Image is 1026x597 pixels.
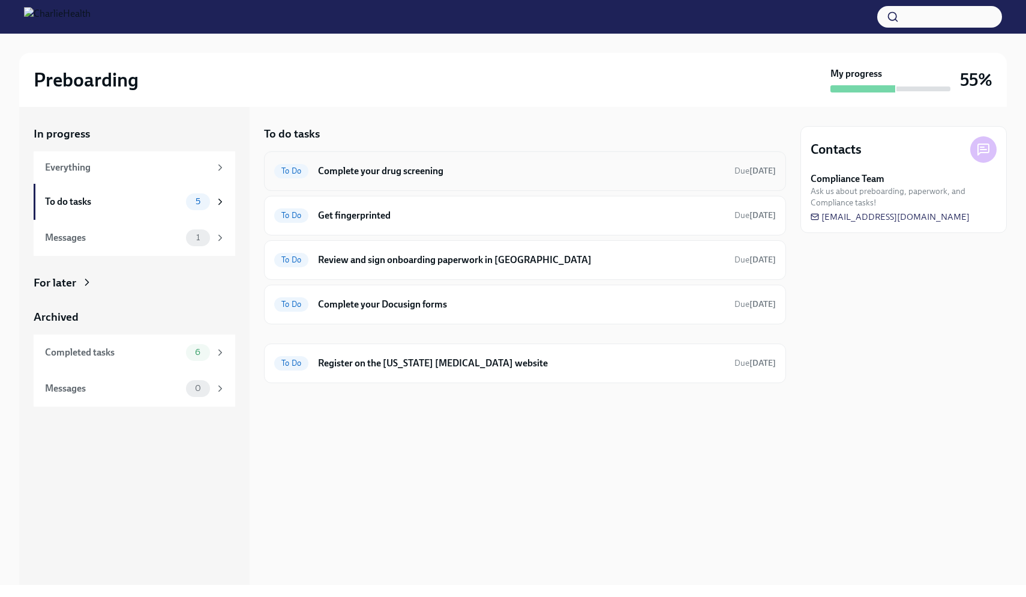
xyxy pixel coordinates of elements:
span: Due [734,299,776,309]
a: Everything [34,151,235,184]
span: Due [734,210,776,220]
a: Messages1 [34,220,235,256]
span: 5 [188,197,208,206]
a: To DoComplete your drug screeningDue[DATE] [274,162,776,181]
span: 1 [189,233,207,242]
span: August 23rd, 2025 08:00 [734,254,776,265]
a: Archived [34,309,235,325]
span: To Do [274,300,308,309]
strong: [DATE] [749,299,776,309]
span: 6 [188,348,208,357]
span: August 20th, 2025 08:00 [734,298,776,310]
a: To DoComplete your Docusign formsDue[DATE] [274,295,776,314]
strong: My progress [830,67,882,80]
div: Messages [45,382,181,395]
h3: 55% [960,69,992,91]
span: 0 [188,384,208,393]
strong: Compliance Team [811,172,884,186]
span: To Do [274,211,308,220]
a: To DoReview and sign onboarding paperwork in [GEOGRAPHIC_DATA]Due[DATE] [274,250,776,270]
h5: To do tasks [264,126,320,142]
span: August 16th, 2025 08:00 [734,357,776,369]
h6: Complete your Docusign forms [318,298,725,311]
span: Due [734,166,776,176]
div: Completed tasks [45,346,181,359]
h6: Review and sign onboarding paperwork in [GEOGRAPHIC_DATA] [318,253,725,267]
h2: Preboarding [34,68,139,92]
a: To DoRegister on the [US_STATE] [MEDICAL_DATA] websiteDue[DATE] [274,354,776,373]
strong: [DATE] [749,255,776,265]
h6: Get fingerprinted [318,209,725,222]
a: In progress [34,126,235,142]
span: To Do [274,255,308,264]
span: August 20th, 2025 08:00 [734,210,776,221]
div: To do tasks [45,195,181,208]
span: Due [734,255,776,265]
a: For later [34,275,235,291]
h4: Contacts [811,141,862,159]
a: [EMAIL_ADDRESS][DOMAIN_NAME] [811,211,970,223]
div: Everything [45,161,210,174]
img: CharlieHealth [24,7,91,26]
span: Ask us about preboarding, paperwork, and Compliance tasks! [811,186,997,208]
span: To Do [274,359,308,368]
strong: [DATE] [749,210,776,220]
strong: [DATE] [749,166,776,176]
h6: Complete your drug screening [318,165,725,178]
a: To DoGet fingerprintedDue[DATE] [274,206,776,225]
span: August 20th, 2025 08:00 [734,165,776,177]
div: Messages [45,231,181,244]
span: Due [734,358,776,368]
strong: [DATE] [749,358,776,368]
a: To do tasks5 [34,184,235,220]
div: For later [34,275,76,291]
a: Completed tasks6 [34,335,235,371]
h6: Register on the [US_STATE] [MEDICAL_DATA] website [318,357,725,370]
a: Messages0 [34,371,235,407]
span: To Do [274,166,308,175]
